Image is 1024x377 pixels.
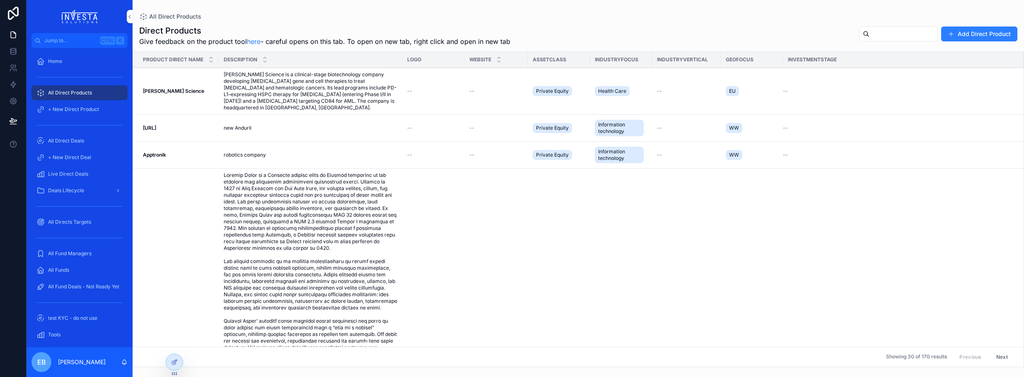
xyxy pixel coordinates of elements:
span: Private Equity [536,88,569,94]
button: Next [990,350,1014,363]
a: robotics company [224,152,397,158]
span: -- [657,88,662,94]
span: -- [783,152,788,158]
span: Information technology [598,121,640,135]
a: All Direct Deals [31,133,128,148]
a: -- [783,88,1014,94]
span: All Direct Deals [48,138,84,144]
a: Health Care [595,85,647,98]
span: robotics company [224,152,266,158]
h1: Direct Products [139,25,510,36]
span: Product Direct Name [143,56,203,63]
span: Give feedback on the product tool - careful opens on this tab. To open on new tab, right click an... [139,36,510,46]
span: + New Direct Deal [48,154,91,161]
a: -- [407,88,459,94]
span: Home [48,58,62,65]
span: All Fund Deals - Not Ready Yet [48,283,119,290]
a: Deals Lifecycle [31,183,128,198]
span: EU [729,88,736,94]
a: Home [31,54,128,69]
a: All Direct Products [139,12,201,21]
span: WW [729,125,739,131]
span: -- [407,88,412,94]
a: All Directs Targets [31,215,128,230]
span: Private Equity [536,152,569,158]
a: Live Direct Deals [31,167,128,181]
a: [PERSON_NAME] Science is a clinical-stage biotechnology company developing [MEDICAL_DATA] gene an... [224,71,397,111]
a: -- [657,152,716,158]
span: All Fund Managers [48,250,92,257]
a: WW [726,148,778,162]
strong: [PERSON_NAME] Science [143,88,204,94]
span: Website [469,56,491,63]
span: IndustryFocus [595,56,638,63]
a: All Funds [31,263,128,278]
span: Tools [48,331,60,338]
a: All Direct Products [31,85,128,100]
a: here [247,37,261,46]
a: Private Equity [533,148,585,162]
a: -- [469,125,523,131]
a: EU [726,85,778,98]
span: + New Direct Product [48,106,99,113]
button: Add Direct Product [941,27,1017,41]
a: test KYC - do not use [31,311,128,326]
span: WW [729,152,739,158]
a: Information technology [595,145,647,165]
span: Description [224,56,257,63]
p: [PERSON_NAME] [58,358,106,366]
img: App logo [62,10,98,23]
span: Information technology [598,148,640,162]
a: -- [407,152,459,158]
span: Logo [407,56,421,63]
a: -- [469,88,523,94]
a: -- [783,152,1014,158]
span: -- [469,125,474,131]
span: Ctrl [100,36,115,45]
a: Information technology [595,118,647,138]
span: -- [783,88,788,94]
a: Private Equity [533,121,585,135]
span: Jump to... [44,37,97,44]
a: All Fund Managers [31,246,128,261]
span: new Anduril [224,125,251,131]
a: -- [407,125,459,131]
div: scrollable content [27,48,133,347]
a: [PERSON_NAME] Science [143,88,214,94]
span: Health Care [598,88,626,94]
span: All Direct Products [48,89,92,96]
strong: [URL] [143,125,156,131]
a: -- [783,125,1014,131]
span: -- [783,125,788,131]
a: [URL] [143,125,214,131]
a: -- [657,125,716,131]
span: -- [407,152,412,158]
span: Showing 30 of 170 results [886,354,947,360]
a: Private Equity [533,85,585,98]
span: Private Equity [536,125,569,131]
span: -- [657,125,662,131]
span: -- [469,152,474,158]
span: GeoFocus [726,56,754,63]
span: All Funds [48,267,69,273]
span: -- [657,152,662,158]
span: All Directs Targets [48,219,91,225]
a: Apptronik [143,152,214,158]
strong: Apptronik [143,152,166,158]
span: All Direct Products [149,12,201,21]
a: Tools [31,327,128,342]
span: -- [407,125,412,131]
a: WW [726,121,778,135]
a: All Fund Deals - Not Ready Yet [31,279,128,294]
a: + New Direct Product [31,102,128,117]
a: -- [469,152,523,158]
span: K [117,37,123,44]
a: new Anduril [224,125,397,131]
span: -- [469,88,474,94]
span: test KYC - do not use [48,315,97,321]
a: -- [657,88,716,94]
span: IndustryVertical [657,56,708,63]
span: AssetClass [533,56,566,63]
